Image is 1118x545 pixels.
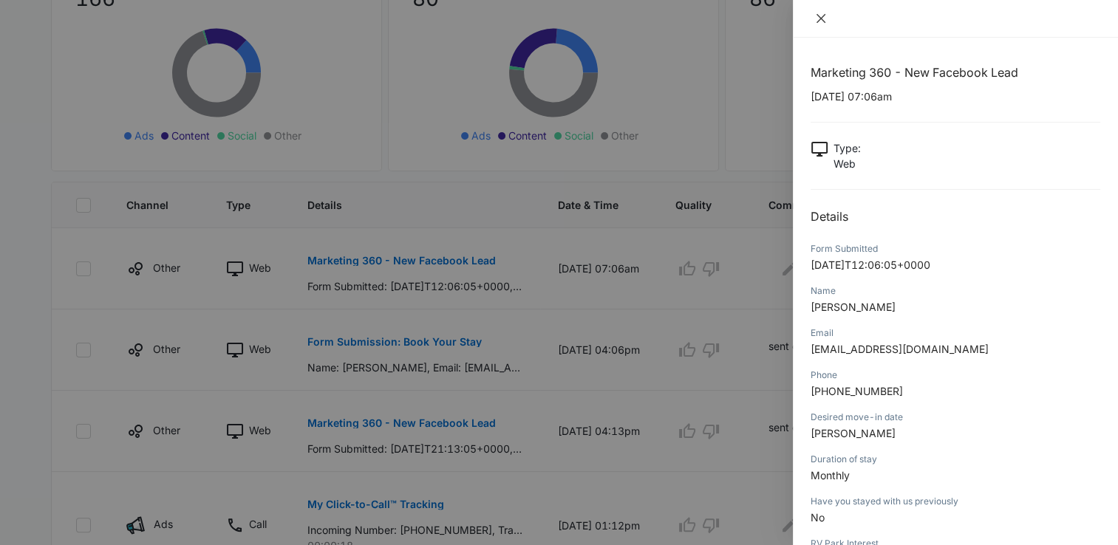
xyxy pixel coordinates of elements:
span: [DATE]T12:06:05+0000 [811,258,930,271]
div: Duration of stay [811,453,1100,466]
button: Close [811,12,831,25]
span: [PHONE_NUMBER] [811,385,903,397]
h2: Details [811,208,1100,225]
div: Name [811,284,1100,298]
span: Monthly [811,469,850,481]
div: Have you stayed with us previously [811,495,1100,508]
span: close [815,13,827,24]
span: No [811,511,825,524]
span: [EMAIL_ADDRESS][DOMAIN_NAME] [811,343,989,355]
p: Type : [834,140,861,156]
p: Web [834,156,861,171]
h1: Marketing 360 - New Facebook Lead [811,64,1100,81]
span: [PERSON_NAME] [811,301,896,313]
div: Phone [811,369,1100,382]
div: Form Submitted [811,242,1100,256]
div: Desired move-in date [811,411,1100,424]
span: [PERSON_NAME] [811,427,896,439]
div: Email [811,326,1100,340]
p: [DATE] 07:06am [811,89,1100,104]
